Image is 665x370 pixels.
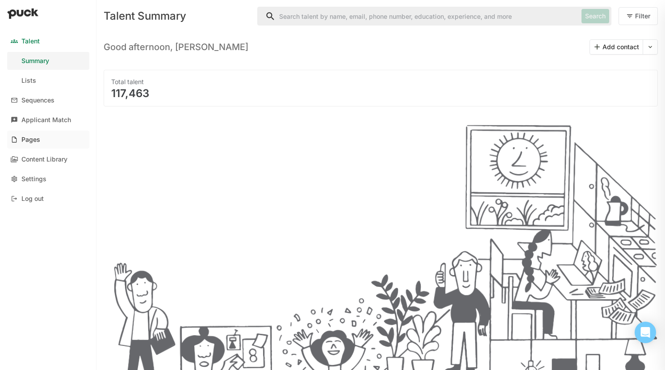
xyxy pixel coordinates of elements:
[21,77,36,85] div: Lists
[111,77,650,86] div: Total talent
[7,150,89,168] a: Content Library
[7,52,89,70] a: Summary
[21,156,67,163] div: Content Library
[104,42,248,52] h3: Good afternoon, [PERSON_NAME]
[7,131,89,149] a: Pages
[590,40,643,54] button: Add contact
[7,111,89,129] a: Applicant Match
[7,170,89,188] a: Settings
[21,116,71,124] div: Applicant Match
[21,175,46,183] div: Settings
[7,32,89,50] a: Talent
[21,38,40,45] div: Talent
[21,97,54,104] div: Sequences
[21,195,44,203] div: Log out
[619,7,658,25] button: Filter
[21,57,49,65] div: Summary
[7,91,89,109] a: Sequences
[104,11,250,21] div: Talent Summary
[21,136,40,144] div: Pages
[111,88,650,99] div: 117,463
[635,322,656,343] div: Open Intercom Messenger
[258,7,578,25] input: Search
[7,72,89,89] a: Lists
